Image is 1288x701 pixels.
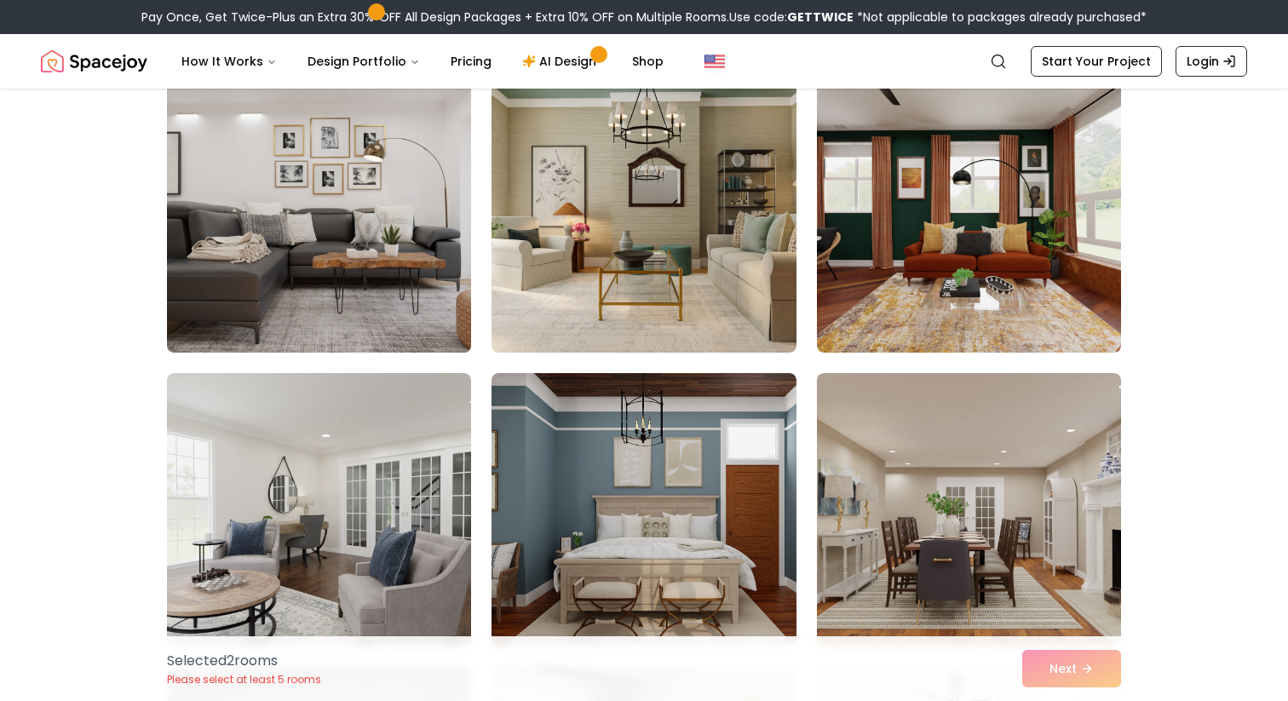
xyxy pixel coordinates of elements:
span: *Not applicable to packages already purchased* [854,9,1147,26]
button: How It Works [168,44,290,78]
a: Pricing [437,44,505,78]
img: United States [704,51,725,72]
img: Room room-18 [817,373,1121,646]
img: Room room-16 [167,373,471,646]
img: Room room-15 [817,80,1121,353]
p: Please select at least 5 rooms [167,673,321,687]
img: Spacejoy Logo [41,44,147,78]
a: Spacejoy [41,44,147,78]
a: AI Design [509,44,615,78]
p: Selected 2 room s [167,651,321,671]
img: Room room-13 [159,73,479,359]
div: Pay Once, Get Twice-Plus an Extra 30% OFF All Design Packages + Extra 10% OFF on Multiple Rooms. [141,9,1147,26]
button: Design Portfolio [294,44,434,78]
a: Login [1176,46,1247,77]
b: GETTWICE [787,9,854,26]
nav: Global [41,34,1247,89]
nav: Main [168,44,677,78]
a: Shop [618,44,677,78]
img: Room room-14 [492,80,796,353]
img: Room room-17 [492,373,796,646]
a: Start Your Project [1031,46,1162,77]
span: Use code: [729,9,854,26]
